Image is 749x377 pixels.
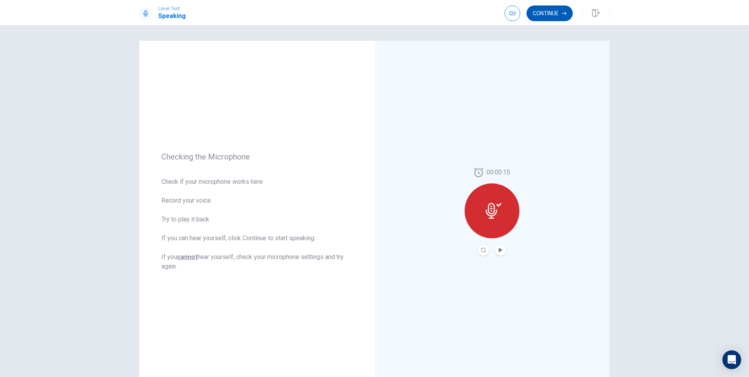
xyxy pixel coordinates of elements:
[161,177,353,271] span: Check if your microphone works here. Record your voice. Try to play it back. If you can hear your...
[158,11,186,21] h1: Speaking
[495,245,506,256] button: Play Audio
[158,6,186,11] span: Level Test
[526,5,573,21] button: Continue
[722,350,741,369] div: Open Intercom Messenger
[161,152,353,161] span: Checking the Microphone
[478,245,489,256] button: Record Again
[487,168,510,177] span: 00:00:15
[177,253,197,261] u: cannot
